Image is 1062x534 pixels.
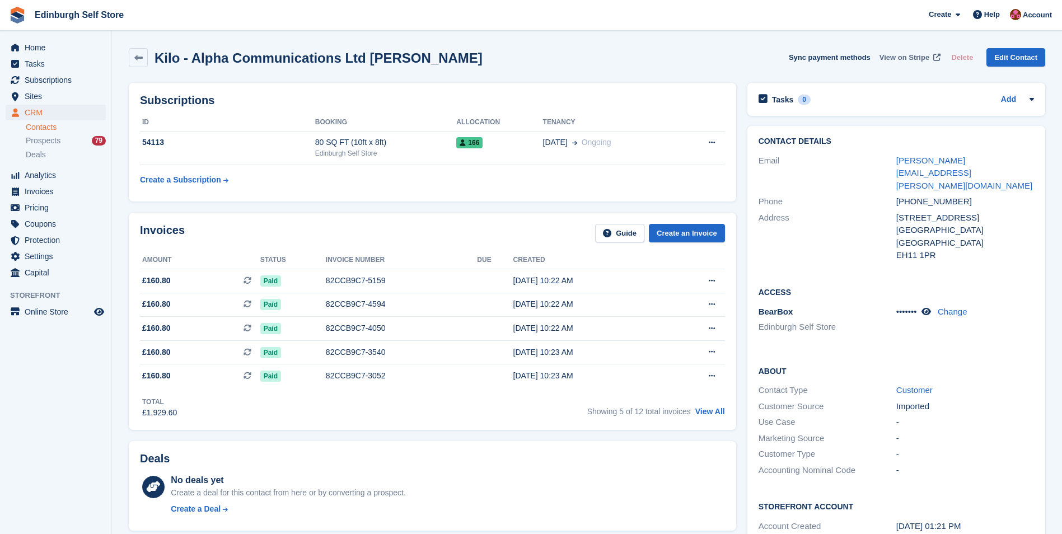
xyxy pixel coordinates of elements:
div: 79 [92,136,106,146]
div: 82CCB9C7-5159 [326,275,477,287]
a: menu [6,216,106,232]
div: No deals yet [171,474,405,487]
span: Analytics [25,167,92,183]
span: Paid [260,275,281,287]
div: Marketing Source [759,432,896,445]
span: Capital [25,265,92,280]
span: Paid [260,299,281,310]
span: Subscriptions [25,72,92,88]
div: Accounting Nominal Code [759,464,896,477]
span: Pricing [25,200,92,216]
a: menu [6,72,106,88]
div: - [896,464,1034,477]
div: 82CCB9C7-3052 [326,370,477,382]
a: menu [6,304,106,320]
span: Paid [260,347,281,358]
a: Create a Subscription [140,170,228,190]
a: Edit Contact [986,48,1045,67]
span: Invoices [25,184,92,199]
div: Imported [896,400,1034,413]
a: menu [6,184,106,199]
th: Created [513,251,666,269]
div: Address [759,212,896,262]
li: Edinburgh Self Store [759,321,896,334]
a: Change [938,307,967,316]
div: [STREET_ADDRESS] [896,212,1034,224]
th: Invoice number [326,251,477,269]
span: Showing 5 of 12 total invoices [587,407,691,416]
span: Protection [25,232,92,248]
h2: Deals [140,452,170,465]
th: Amount [140,251,260,269]
th: Tenancy [543,114,679,132]
div: Customer Source [759,400,896,413]
th: Due [477,251,513,269]
div: Create a deal for this contact from here or by converting a prospect. [171,487,405,499]
th: Status [260,251,326,269]
div: [DATE] 10:22 AM [513,298,666,310]
div: Create a Subscription [140,174,221,186]
th: Booking [315,114,457,132]
div: - [896,416,1034,429]
div: 80 SQ FT (10ft x 8ft) [315,137,457,148]
span: Paid [260,371,281,382]
h2: Kilo - Alpha Communications Ltd [PERSON_NAME] [155,50,483,65]
span: View on Stripe [879,52,929,63]
div: - [896,448,1034,461]
div: [GEOGRAPHIC_DATA] [896,237,1034,250]
span: Prospects [26,135,60,146]
div: Email [759,154,896,193]
span: £160.80 [142,322,171,334]
span: Online Store [25,304,92,320]
div: Customer Type [759,448,896,461]
a: menu [6,88,106,104]
span: £160.80 [142,346,171,358]
a: Prospects 79 [26,135,106,147]
div: Create a Deal [171,503,221,515]
a: Add [1001,93,1016,106]
a: Deals [26,149,106,161]
button: Sync payment methods [789,48,871,67]
span: Ongoing [582,138,611,147]
div: 0 [798,95,811,105]
a: Create an Invoice [649,224,725,242]
div: [DATE] 01:21 PM [896,520,1034,533]
span: £160.80 [142,298,171,310]
span: CRM [25,105,92,120]
a: menu [6,167,106,183]
div: Contact Type [759,384,896,397]
div: Total [142,397,177,407]
h2: Contact Details [759,137,1034,146]
span: ••••••• [896,307,917,316]
a: menu [6,265,106,280]
span: £160.80 [142,275,171,287]
div: Edinburgh Self Store [315,148,457,158]
span: Coupons [25,216,92,232]
img: Lucy Michalec [1010,9,1021,20]
img: stora-icon-8386f47178a22dfd0bd8f6a31ec36ba5ce8667c1dd55bd0f319d3a0aa187defe.svg [9,7,26,24]
a: Edinburgh Self Store [30,6,128,24]
h2: Subscriptions [140,94,725,107]
a: View All [695,407,725,416]
div: [DATE] 10:22 AM [513,322,666,334]
span: Home [25,40,92,55]
div: 82CCB9C7-4050 [326,322,477,334]
div: [DATE] 10:23 AM [513,370,666,382]
div: 82CCB9C7-4594 [326,298,477,310]
span: Settings [25,249,92,264]
div: [GEOGRAPHIC_DATA] [896,224,1034,237]
span: £160.80 [142,370,171,382]
a: menu [6,249,106,264]
span: 166 [456,137,483,148]
div: Account Created [759,520,896,533]
div: [PHONE_NUMBER] [896,195,1034,208]
h2: Tasks [772,95,794,105]
a: Customer [896,385,933,395]
span: Storefront [10,290,111,301]
div: 82CCB9C7-3540 [326,346,477,358]
span: Account [1023,10,1052,21]
div: [DATE] 10:22 AM [513,275,666,287]
span: Tasks [25,56,92,72]
span: Sites [25,88,92,104]
th: ID [140,114,315,132]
